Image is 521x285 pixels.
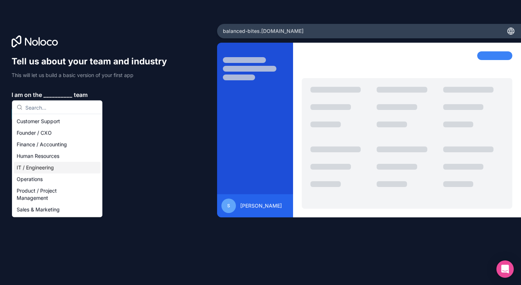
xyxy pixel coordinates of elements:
span: balanced-bites .[DOMAIN_NAME] [223,27,304,35]
div: Finance / Accounting [14,139,101,150]
input: Search... [25,101,98,114]
span: [PERSON_NAME] [240,202,282,209]
div: Open Intercom Messenger [496,260,514,278]
div: Founder / CXO [14,127,101,139]
div: IT / Engineering [14,162,101,174]
div: Product / Project Management [14,185,101,204]
div: Operations [14,174,101,185]
h1: Tell us about your team and industry [12,56,174,67]
span: I am on the [12,90,42,99]
span: __________ [43,90,72,99]
div: Customer Support [14,116,101,127]
div: Suggestions [12,114,102,217]
div: Sales & Marketing [14,204,101,216]
p: This will let us build a basic version of your first app [12,72,174,79]
span: team [74,90,88,99]
div: Human Resources [14,150,101,162]
span: S [227,203,230,209]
